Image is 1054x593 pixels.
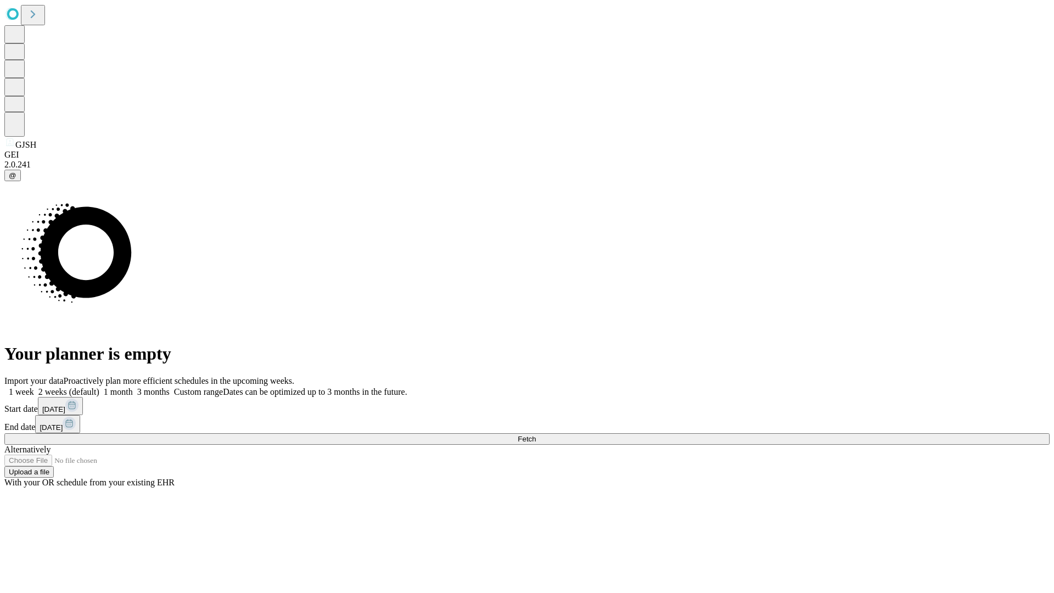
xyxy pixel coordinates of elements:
span: 1 week [9,387,34,396]
span: Dates can be optimized up to 3 months in the future. [223,387,407,396]
div: End date [4,415,1050,433]
span: [DATE] [40,423,63,432]
span: Proactively plan more efficient schedules in the upcoming weeks. [64,376,294,385]
button: @ [4,170,21,181]
span: Import your data [4,376,64,385]
span: [DATE] [42,405,65,413]
span: 1 month [104,387,133,396]
div: GEI [4,150,1050,160]
span: Fetch [518,435,536,443]
button: Fetch [4,433,1050,445]
h1: Your planner is empty [4,344,1050,364]
button: [DATE] [38,397,83,415]
span: @ [9,171,16,180]
button: Upload a file [4,466,54,478]
span: GJSH [15,140,36,149]
div: Start date [4,397,1050,415]
span: With your OR schedule from your existing EHR [4,478,175,487]
div: 2.0.241 [4,160,1050,170]
button: [DATE] [35,415,80,433]
span: Custom range [174,387,223,396]
span: Alternatively [4,445,51,454]
span: 3 months [137,387,170,396]
span: 2 weeks (default) [38,387,99,396]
